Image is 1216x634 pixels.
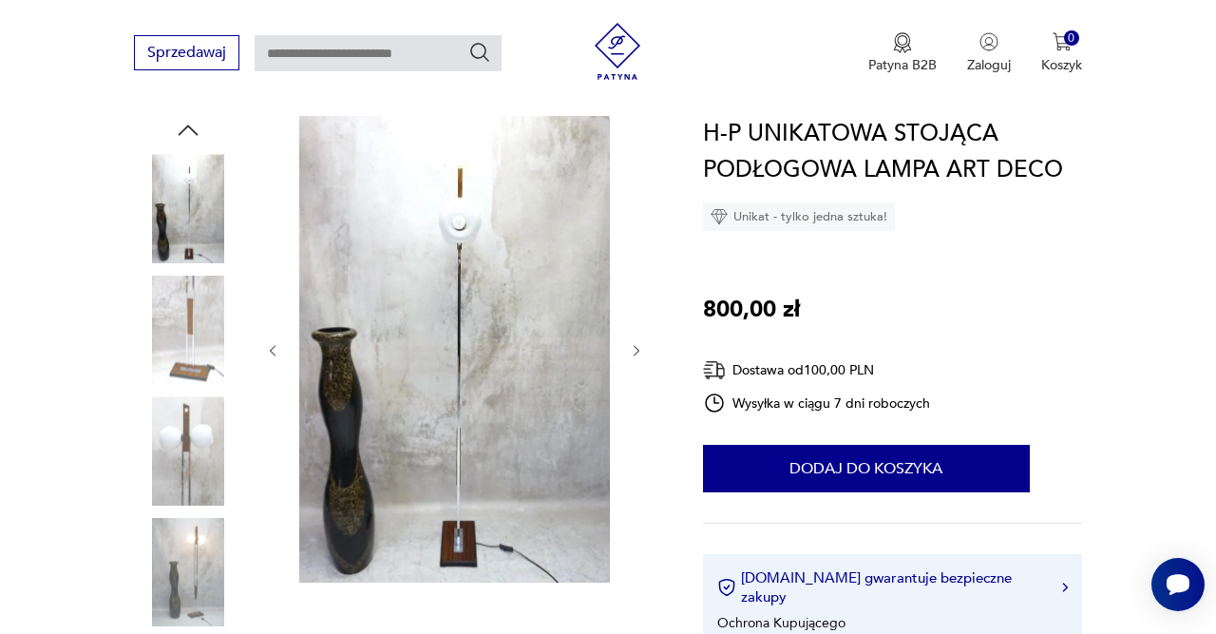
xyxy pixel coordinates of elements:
[979,32,998,51] img: Ikonka użytkownika
[1041,32,1082,74] button: 0Koszyk
[134,48,239,61] a: Sprzedawaj
[1062,583,1068,592] img: Ikona strzałki w prawo
[703,358,726,382] img: Ikona dostawy
[868,56,937,74] p: Patyna B2B
[468,41,491,64] button: Szukaj
[703,202,895,231] div: Unikat - tylko jedna sztuka!
[967,56,1011,74] p: Zaloguj
[134,154,242,262] img: Zdjęcie produktu H-P UNIKATOWA STOJĄCA PODŁOGOWA LAMPA ART DECO
[711,208,728,225] img: Ikona diamentu
[703,116,1082,188] h1: H-P UNIKATOWA STOJĄCA PODŁOGOWA LAMPA ART DECO
[1053,32,1072,51] img: Ikona koszyka
[1151,558,1205,611] iframe: Smartsupp widget button
[134,518,242,626] img: Zdjęcie produktu H-P UNIKATOWA STOJĄCA PODŁOGOWA LAMPA ART DECO
[134,35,239,70] button: Sprzedawaj
[1041,56,1082,74] p: Koszyk
[717,578,736,597] img: Ikona certyfikatu
[868,32,937,74] button: Patyna B2B
[893,32,912,53] img: Ikona medalu
[717,614,845,632] li: Ochrona Kupującego
[967,32,1011,74] button: Zaloguj
[134,276,242,384] img: Zdjęcie produktu H-P UNIKATOWA STOJĄCA PODŁOGOWA LAMPA ART DECO
[703,358,931,382] div: Dostawa od 100,00 PLN
[1064,30,1080,47] div: 0
[703,392,931,414] div: Wysyłka w ciągu 7 dni roboczych
[589,23,646,80] img: Patyna - sklep z meblami i dekoracjami vintage
[703,445,1030,492] button: Dodaj do koszyka
[134,396,242,505] img: Zdjęcie produktu H-P UNIKATOWA STOJĄCA PODŁOGOWA LAMPA ART DECO
[868,32,937,74] a: Ikona medaluPatyna B2B
[703,292,800,328] p: 800,00 zł
[299,116,610,583] img: Zdjęcie produktu H-P UNIKATOWA STOJĄCA PODŁOGOWA LAMPA ART DECO
[717,568,1068,606] button: [DOMAIN_NAME] gwarantuje bezpieczne zakupy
